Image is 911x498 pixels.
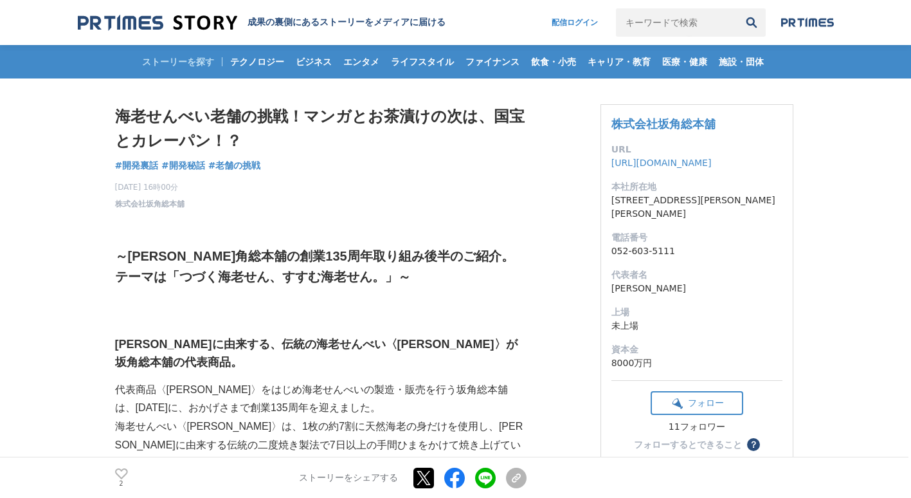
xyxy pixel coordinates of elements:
[386,45,459,78] a: ライフスタイル
[611,244,782,258] dd: 052-603-5111
[657,45,712,78] a: 医療・健康
[651,391,743,415] button: フォロー
[781,17,834,28] img: prtimes
[115,160,159,171] span: #開発裏話
[611,158,712,168] a: [URL][DOMAIN_NAME]
[115,418,527,473] p: 海老せんべい〈[PERSON_NAME]〉は、1枚の約7割に天然海老の身だけを使用し、[PERSON_NAME]に由来する伝統の二度焼き製法で7日以上の手間ひまをかけて焼き上げています。
[291,45,337,78] a: ビジネス
[115,249,514,284] strong: ～[PERSON_NAME]角総本舖の創業135周年取り組み後半のご紹介。テーマは「つづく海老せん、すすむ海老せん。」～
[611,282,782,295] dd: [PERSON_NAME]
[291,56,337,68] span: ビジネス
[526,56,581,68] span: 飲食・小売
[225,45,289,78] a: テクノロジー
[115,381,527,418] p: 代表商品〈[PERSON_NAME]〉をはじめ海老せんべいの製造・販売を行う坂角総本舖は、[DATE]に、おかげさまで創業135周年を迎えました。
[611,268,782,282] dt: 代表者名
[460,56,525,68] span: ファイナンス
[208,159,261,172] a: #老舗の挑戦
[611,306,782,319] dt: 上場
[611,194,782,221] dd: [STREET_ADDRESS][PERSON_NAME][PERSON_NAME]
[115,338,518,369] strong: [PERSON_NAME]に由来する、伝統の海老せんべい〈[PERSON_NAME]〉が坂角総本舖の代表商品。
[582,56,656,68] span: キャリア・教育
[611,343,782,356] dt: 資本金
[611,356,782,370] dd: 8000万円
[526,45,581,78] a: 飲食・小売
[611,117,716,131] a: 株式会社坂角総本舖
[338,45,384,78] a: エンタメ
[651,421,743,433] div: 11フォロワー
[657,56,712,68] span: 医療・健康
[248,17,446,28] h2: 成果の裏側にあるストーリーをメディアに届ける
[714,56,769,68] span: 施設・団体
[299,472,398,484] p: ストーリーをシェアする
[749,440,758,449] span: ？
[539,8,611,37] a: 配信ログイン
[115,198,185,210] a: 株式会社坂角総本舖
[714,45,769,78] a: 施設・団体
[747,438,760,451] button: ？
[611,231,782,244] dt: 電話番号
[460,45,525,78] a: ファイナンス
[115,481,128,487] p: 2
[115,104,527,154] h1: 海老せんべい老舗の挑戦！マンガとお茶漬けの次は、国宝とカレーパン！？
[78,14,446,32] a: 成果の裏側にあるストーリーをメディアに届ける 成果の裏側にあるストーリーをメディアに届ける
[115,181,185,193] span: [DATE] 16時00分
[225,56,289,68] span: テクノロジー
[611,319,782,333] dd: 未上場
[208,160,261,171] span: #老舗の挑戦
[611,180,782,194] dt: 本社所在地
[386,56,459,68] span: ライフスタイル
[161,160,205,171] span: #開発秘話
[161,159,205,172] a: #開発秘話
[78,14,237,32] img: 成果の裏側にあるストーリーをメディアに届ける
[611,143,782,156] dt: URL
[115,159,159,172] a: #開発裏話
[338,56,384,68] span: エンタメ
[582,45,656,78] a: キャリア・教育
[737,8,766,37] button: 検索
[634,440,742,449] div: フォローするとできること
[616,8,737,37] input: キーワードで検索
